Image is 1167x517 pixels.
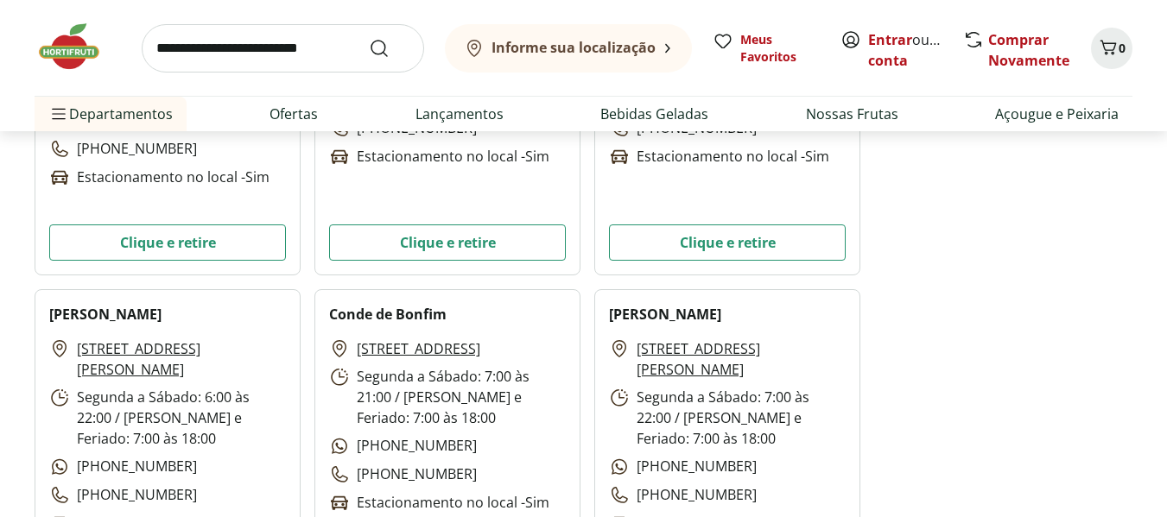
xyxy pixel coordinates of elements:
a: Ofertas [270,104,318,124]
span: Departamentos [48,93,173,135]
span: 0 [1119,40,1126,56]
a: Criar conta [868,30,963,70]
button: Clique e retire [609,224,846,261]
a: Açougue e Peixaria [995,104,1119,124]
a: [STREET_ADDRESS][PERSON_NAME] [77,338,286,380]
p: Segunda a Sábado: 6:00 às 22:00 / [PERSON_NAME] e Feriado: 7:00 às 18:00 [49,387,286,449]
img: Hortifruti [35,21,121,73]
p: Estacionamento no local - Sim [609,146,829,167]
button: Clique e retire [329,224,566,261]
p: [PHONE_NUMBER] [329,435,477,457]
p: Estacionamento no local - Sim [49,167,270,188]
h2: [PERSON_NAME] [609,304,721,325]
input: search [142,24,424,73]
button: Informe sua localização [445,24,692,73]
a: Lançamentos [415,104,504,124]
button: Clique e retire [49,224,286,261]
a: Nossas Frutas [806,104,898,124]
button: Submit Search [369,38,410,59]
b: Informe sua localização [492,38,656,57]
h2: [PERSON_NAME] [49,304,162,325]
p: Segunda a Sábado: 7:00 às 22:00 / [PERSON_NAME] e Feriado: 7:00 às 18:00 [609,387,846,449]
p: [PHONE_NUMBER] [49,138,197,160]
p: [PHONE_NUMBER] [609,484,757,506]
a: Meus Favoritos [713,31,820,66]
button: Menu [48,93,69,135]
p: Estacionamento no local - Sim [329,146,549,167]
a: Entrar [868,30,912,49]
p: [PHONE_NUMBER] [329,463,477,485]
a: [STREET_ADDRESS][PERSON_NAME] [637,338,846,380]
span: ou [868,29,945,71]
a: Bebidas Geladas [600,104,708,124]
p: Estacionamento no local - Sim [329,492,549,514]
h2: Conde de Bonfim [329,304,447,325]
button: Carrinho [1091,28,1132,69]
p: [PHONE_NUMBER] [609,456,757,477]
span: Meus Favoritos [740,31,820,66]
a: [STREET_ADDRESS] [357,338,480,359]
p: Segunda a Sábado: 7:00 às 21:00 / [PERSON_NAME] e Feriado: 7:00 às 18:00 [329,366,566,428]
p: [PHONE_NUMBER] [49,484,197,506]
p: [PHONE_NUMBER] [49,456,197,477]
a: Comprar Novamente [988,30,1069,70]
